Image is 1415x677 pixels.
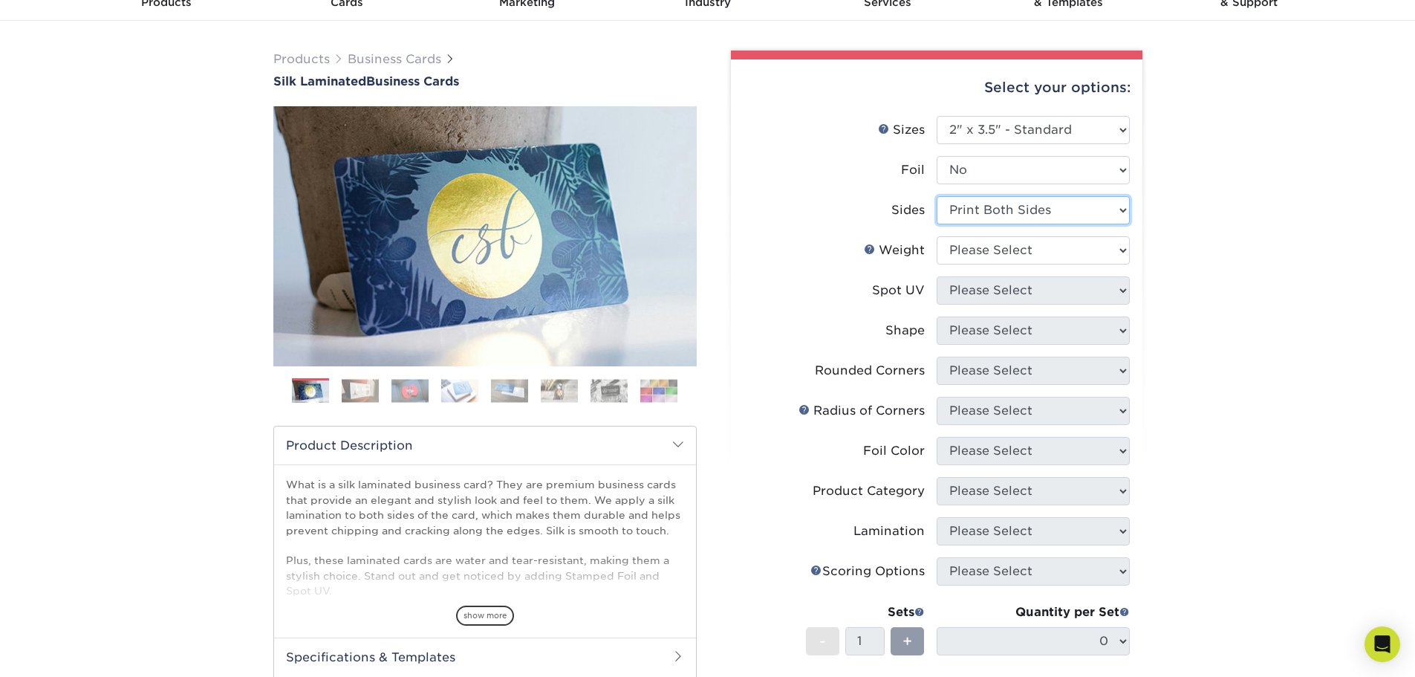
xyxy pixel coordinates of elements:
[273,74,697,88] h1: Business Cards
[901,161,925,179] div: Foil
[273,74,697,88] a: Silk LaminatedBusiness Cards
[273,25,697,448] img: Silk Laminated 01
[591,379,628,402] img: Business Cards 07
[810,563,925,580] div: Scoring Options
[863,442,925,460] div: Foil Color
[937,603,1130,621] div: Quantity per Set
[806,603,925,621] div: Sets
[274,427,696,464] h2: Product Description
[348,52,441,66] a: Business Cards
[491,379,528,402] img: Business Cards 05
[273,52,330,66] a: Products
[864,242,925,259] div: Weight
[819,630,826,652] span: -
[891,201,925,219] div: Sides
[872,282,925,299] div: Spot UV
[902,630,912,652] span: +
[342,379,379,402] img: Business Cards 02
[391,379,429,402] img: Business Cards 03
[813,482,925,500] div: Product Category
[853,522,925,540] div: Lamination
[456,606,514,626] span: show more
[1364,626,1400,662] div: Open Intercom Messenger
[441,379,478,402] img: Business Cards 04
[878,121,925,139] div: Sizes
[743,59,1131,116] div: Select your options:
[292,373,329,410] img: Business Cards 01
[640,379,677,402] img: Business Cards 08
[541,379,578,402] img: Business Cards 06
[815,362,925,380] div: Rounded Corners
[274,638,696,676] h2: Specifications & Templates
[885,322,925,340] div: Shape
[798,402,925,420] div: Radius of Corners
[273,74,366,88] span: Silk Laminated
